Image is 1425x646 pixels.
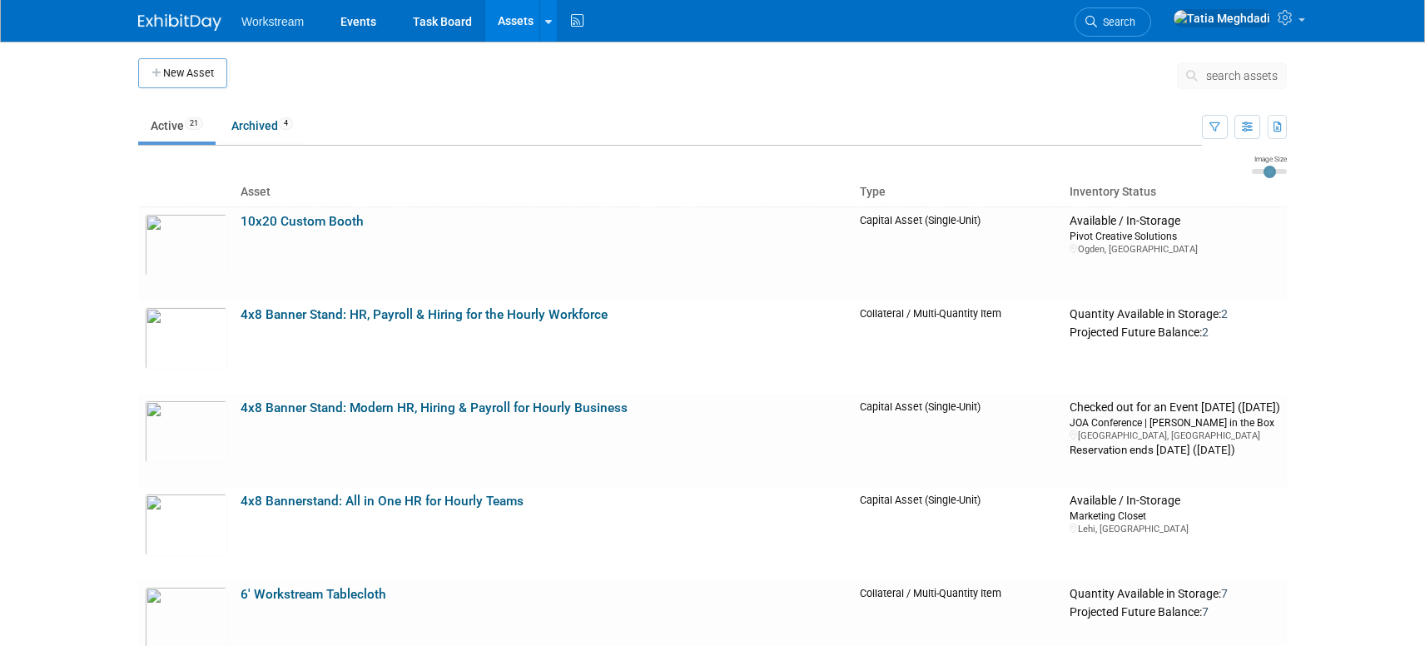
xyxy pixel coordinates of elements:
a: 4x8 Banner Stand: Modern HR, Hiring & Payroll for Hourly Business [241,400,628,415]
div: Reservation ends [DATE] ([DATE]) [1070,442,1280,458]
a: 4x8 Bannerstand: All in One HR for Hourly Teams [241,494,524,509]
span: 21 [185,117,203,130]
span: 7 [1202,605,1209,619]
a: 6' Workstream Tablecloth [241,587,386,602]
a: 4x8 Banner Stand: HR, Payroll & Hiring for the Hourly Workforce [241,307,608,322]
div: Ogden, [GEOGRAPHIC_DATA] [1070,243,1280,256]
img: ExhibitDay [138,14,221,31]
th: Asset [234,178,853,206]
div: Quantity Available in Storage: [1070,307,1280,322]
a: Search [1075,7,1151,37]
span: 2 [1202,325,1209,339]
td: Capital Asset (Single-Unit) [853,206,1063,301]
div: Available / In-Storage [1070,214,1280,229]
div: Projected Future Balance: [1070,322,1280,340]
span: search assets [1206,69,1278,82]
a: Archived4 [219,110,305,142]
span: Workstream [241,15,304,28]
td: Collateral / Multi-Quantity Item [853,301,1063,394]
img: Tatia Meghdadi [1173,9,1271,27]
td: Capital Asset (Single-Unit) [853,487,1063,580]
div: [GEOGRAPHIC_DATA], [GEOGRAPHIC_DATA] [1070,430,1280,442]
div: Marketing Closet [1070,509,1280,523]
td: Capital Asset (Single-Unit) [853,394,1063,487]
div: Checked out for an Event [DATE] ([DATE]) [1070,400,1280,415]
div: JOA Conference | [PERSON_NAME] in the Box [1070,415,1280,430]
div: Quantity Available in Storage: [1070,587,1280,602]
div: Available / In-Storage [1070,494,1280,509]
span: 7 [1221,587,1228,600]
div: Pivot Creative Solutions [1070,229,1280,243]
div: Lehi, [GEOGRAPHIC_DATA] [1070,523,1280,535]
a: Active21 [138,110,216,142]
span: 2 [1221,307,1228,321]
div: Projected Future Balance: [1070,602,1280,620]
a: 10x20 Custom Booth [241,214,364,229]
button: search assets [1177,62,1287,89]
th: Type [853,178,1063,206]
button: New Asset [138,58,227,88]
span: 4 [279,117,293,130]
div: Image Size [1252,154,1287,164]
span: Search [1097,16,1135,28]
